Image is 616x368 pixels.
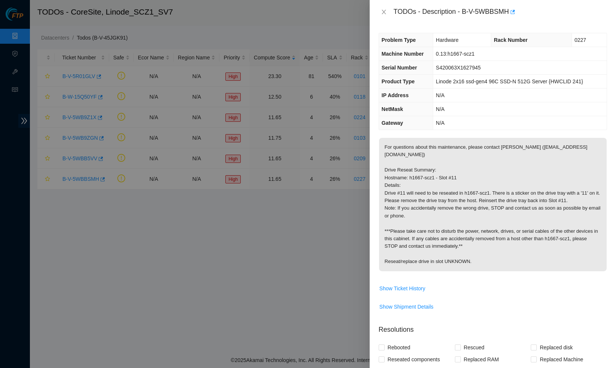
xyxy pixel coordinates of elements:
span: Serial Number [382,65,417,71]
span: Product Type [382,78,415,84]
span: Rack Number [494,37,527,43]
span: Gateway [382,120,403,126]
span: close [381,9,387,15]
p: Resolutions [379,319,607,335]
span: N/A [436,92,444,98]
span: Show Ticket History [379,284,425,293]
span: N/A [436,106,444,112]
span: Replaced RAM [461,353,502,365]
span: Rebooted [385,341,413,353]
button: Show Shipment Details [379,301,434,313]
span: 0.13:h1667-scz1 [436,51,475,57]
span: Linode 2x16 ssd-gen4 96C SSD-N 512G Server {HWCLID 241} [436,78,583,84]
span: Hardware [436,37,459,43]
span: Replaced disk [537,341,576,353]
p: For questions about this maintenance, please contact [PERSON_NAME] ([EMAIL_ADDRESS][DOMAIN_NAME])... [379,138,607,271]
div: TODOs - Description - B-V-5WBBSMH [394,6,607,18]
button: Close [379,9,389,16]
span: IP Address [382,92,409,98]
span: N/A [436,120,444,126]
span: Rescued [461,341,487,353]
span: 0227 [575,37,586,43]
span: Machine Number [382,51,424,57]
span: Show Shipment Details [379,303,434,311]
button: Show Ticket History [379,282,426,294]
span: Replaced Machine [537,353,586,365]
span: NetMask [382,106,403,112]
span: Reseated components [385,353,443,365]
span: Problem Type [382,37,416,43]
span: S420063X1627945 [436,65,481,71]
